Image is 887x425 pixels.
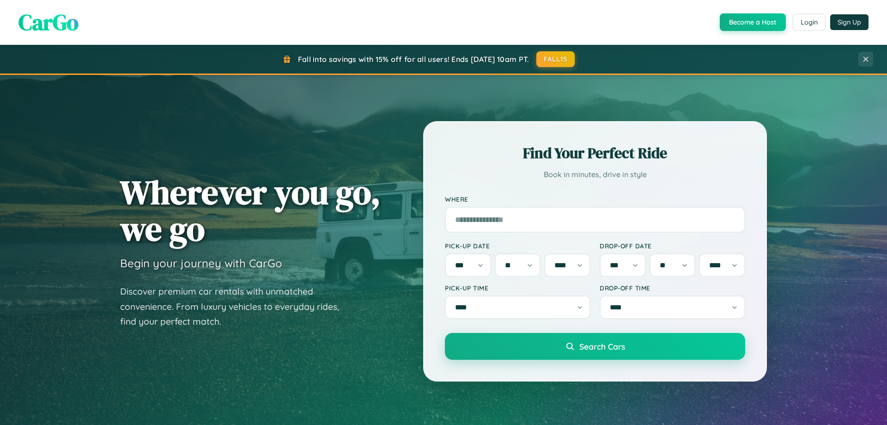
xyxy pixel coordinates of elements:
label: Drop-off Date [600,242,745,250]
button: FALL15 [536,51,575,67]
p: Discover premium car rentals with unmatched convenience. From luxury vehicles to everyday rides, ... [120,284,351,329]
h3: Begin your journey with CarGo [120,256,282,270]
button: Become a Host [720,13,786,31]
span: Search Cars [579,341,625,351]
button: Login [793,14,826,31]
button: Search Cars [445,333,745,360]
label: Pick-up Time [445,284,590,292]
label: Drop-off Time [600,284,745,292]
span: Fall into savings with 15% off for all users! Ends [DATE] 10am PT. [298,55,529,64]
h2: Find Your Perfect Ride [445,143,745,163]
p: Book in minutes, drive in style [445,168,745,181]
label: Where [445,195,745,203]
h1: Wherever you go, we go [120,174,381,247]
label: Pick-up Date [445,242,590,250]
span: CarGo [18,7,79,37]
button: Sign Up [830,14,869,30]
